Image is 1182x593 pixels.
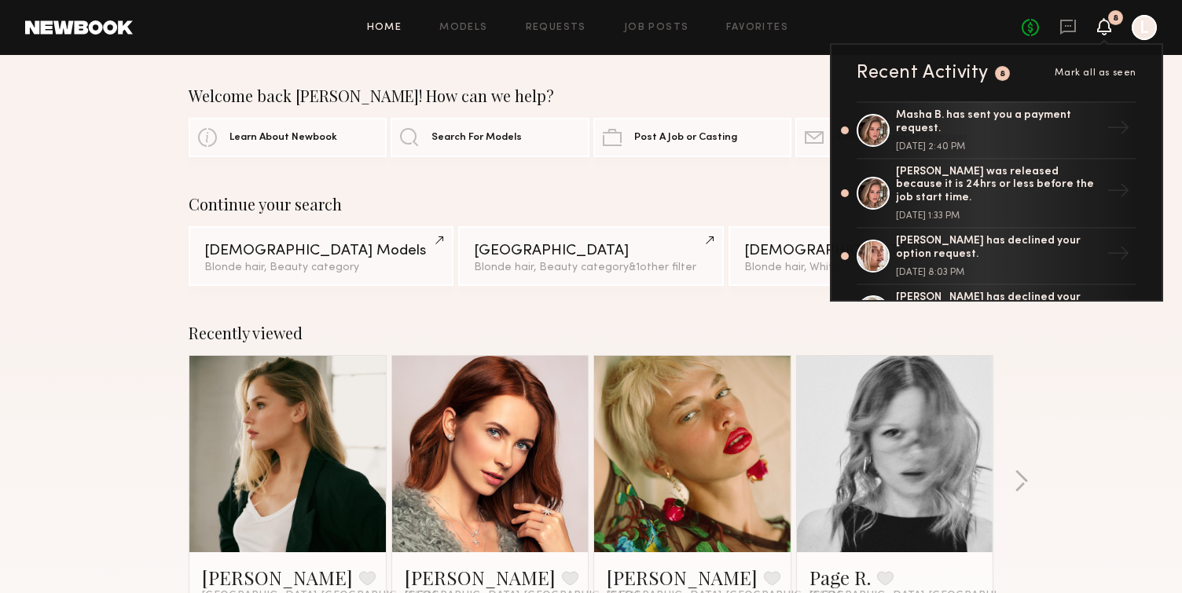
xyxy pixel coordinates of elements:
[367,23,402,33] a: Home
[1113,14,1118,23] div: 8
[857,229,1136,285] a: [PERSON_NAME] has declined your option request.[DATE] 8:03 PM→
[857,285,1136,342] a: [PERSON_NAME] has declined your option request.→
[1100,173,1136,214] div: →
[1055,68,1136,78] span: Mark all as seen
[1000,70,1006,79] div: 8
[405,565,556,590] a: [PERSON_NAME]
[629,262,696,273] span: & 1 other filter
[896,235,1100,262] div: [PERSON_NAME] has declined your option request.
[593,118,791,157] a: Post A Job or Casting
[1132,15,1157,40] a: L
[1100,110,1136,151] div: →
[431,133,522,143] span: Search For Models
[795,118,993,157] a: Contact Account Manager
[744,262,978,273] div: Blonde hair, White / Caucasian
[726,23,788,33] a: Favorites
[1100,236,1136,276] div: →
[474,262,707,273] div: Blonde hair, Beauty category
[204,262,438,273] div: Blonde hair, Beauty category
[896,109,1100,136] div: Masha B. has sent you a payment request.
[809,565,871,590] a: Page R.
[229,133,337,143] span: Learn About Newbook
[624,23,689,33] a: Job Posts
[896,142,1100,152] div: [DATE] 2:40 PM
[458,226,723,286] a: [GEOGRAPHIC_DATA]Blonde hair, Beauty category&1other filter
[189,195,993,214] div: Continue your search
[202,565,353,590] a: [PERSON_NAME]
[1100,291,1136,332] div: →
[896,268,1100,277] div: [DATE] 8:03 PM
[189,86,993,105] div: Welcome back [PERSON_NAME]! How can we help?
[896,211,1100,221] div: [DATE] 1:33 PM
[526,23,586,33] a: Requests
[391,118,589,157] a: Search For Models
[857,101,1136,159] a: Masha B. has sent you a payment request.[DATE] 2:40 PM→
[189,226,453,286] a: [DEMOGRAPHIC_DATA] ModelsBlonde hair, Beauty category
[607,565,758,590] a: [PERSON_NAME]
[896,291,1100,318] div: [PERSON_NAME] has declined your option request.
[744,243,978,258] div: [DEMOGRAPHIC_DATA] Models
[634,133,737,143] span: Post A Job or Casting
[896,166,1100,205] div: [PERSON_NAME] was released because it is 24hrs or less before the job start time.
[189,324,993,342] div: Recently viewed
[474,243,707,258] div: [GEOGRAPHIC_DATA]
[189,118,387,157] a: Learn About Newbook
[857,159,1136,229] a: [PERSON_NAME] was released because it is 24hrs or less before the job start time.[DATE] 1:33 PM→
[729,226,993,286] a: [DEMOGRAPHIC_DATA] ModelsBlonde hair, White / Caucasian&1other filter
[439,23,487,33] a: Models
[857,64,989,82] div: Recent Activity
[204,243,438,258] div: [DEMOGRAPHIC_DATA] Models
